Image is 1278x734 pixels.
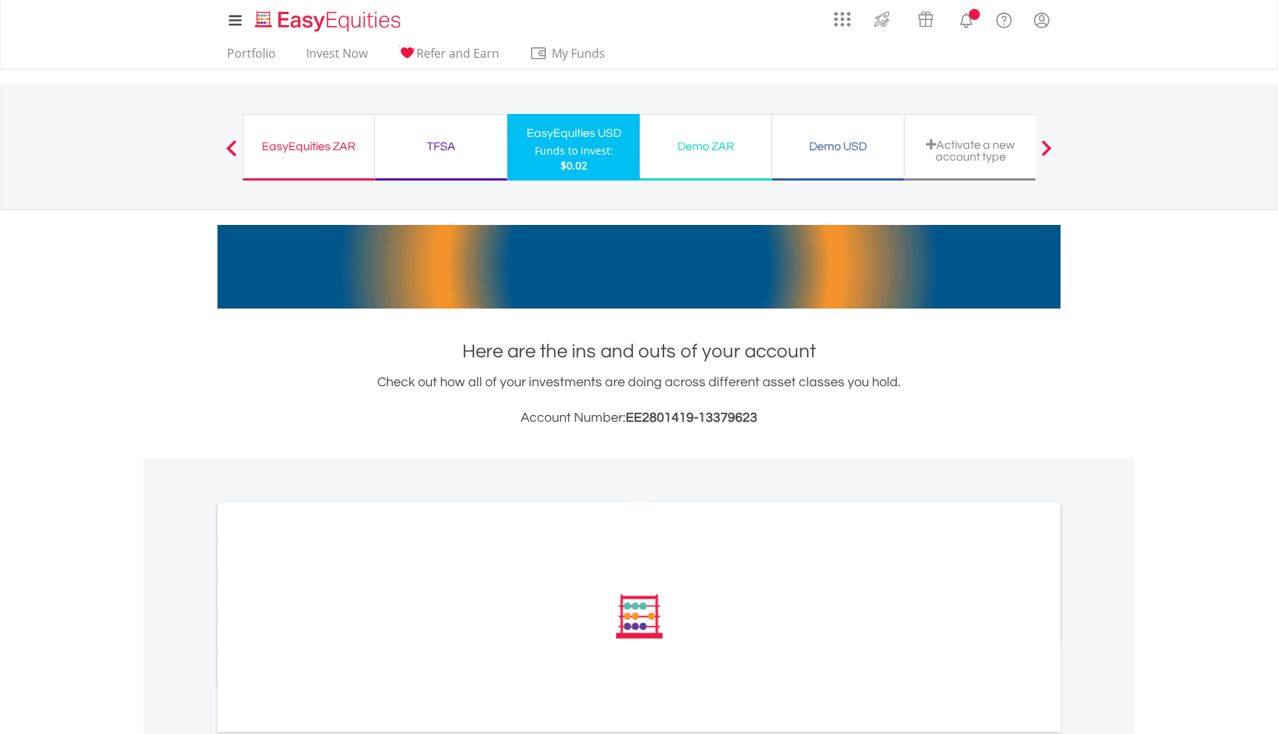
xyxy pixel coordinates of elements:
span: My Funds [530,44,626,63]
a: My Profile [1023,4,1061,36]
img: thrive-v2.svg [870,7,894,31]
div: Check out how all of your investments are doing across different asset classes you hold. [217,372,1061,428]
span: EE2801419-13379623 [626,411,757,425]
a: Refer and Earn [392,46,505,69]
img: grid-menu-icon.svg [834,11,851,27]
div: Activate a new account type [913,138,1027,163]
span: $0.02 [561,158,587,172]
img: EasyMortage Promotion Banner [217,225,1061,309]
h1: Here are the ins and outs of your account [217,338,1061,365]
div: EasyEquities ZAR [252,136,365,157]
a: Portfolio [221,46,282,69]
div: Demo ZAR [649,136,763,157]
img: vouchers-v2.svg [913,7,938,31]
div: TFSA [384,136,498,157]
a: Home page [249,4,407,33]
a: Vouchers [904,4,947,31]
a: Invest Now [300,46,373,69]
div: Demo USD [781,136,895,157]
img: EasyEquities_Logo.png [252,9,407,33]
a: AppsGrid [825,4,860,27]
h3: Account Number: [217,408,1061,428]
span: Refer and Earn [416,45,499,61]
div: EasyEquities USD [516,123,631,144]
a: Notifications [947,4,985,33]
a: FAQ's and Support [985,4,1023,33]
div: Funds to invest: [535,144,613,158]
